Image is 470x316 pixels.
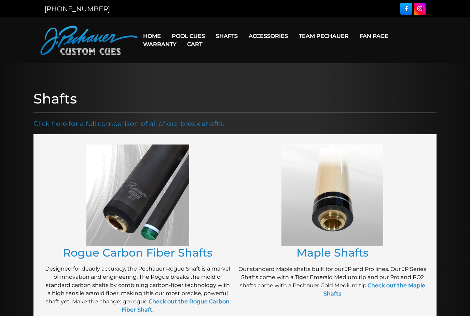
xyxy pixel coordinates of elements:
[243,27,293,45] a: Accessories
[293,27,354,45] a: Team Pechauer
[323,282,425,297] a: Check out the Maple Shafts
[296,246,369,259] a: Maple Shafts
[63,246,212,259] a: Rogue Carbon Fiber Shafts
[182,36,208,53] a: Cart
[210,27,243,45] a: Shafts
[33,91,437,107] h1: Shafts
[33,120,224,128] a: Click here for a full comparison of all of our break shafts.
[44,5,110,13] a: [PHONE_NUMBER]
[122,298,230,313] a: Check out the Rogue Carbon Fiber Shaft.
[354,27,394,45] a: Fan Page
[44,265,232,314] p: Designed for deadly accuracy, the Pechauer Rogue Shaft is a marvel of innovation and engineering....
[40,26,138,55] img: Pechauer Custom Cues
[138,27,166,45] a: Home
[238,265,426,298] p: Our standard Maple shafts built for our JP and Pro lines. Our JP Series Shafts come with a Tiger ...
[166,27,210,45] a: Pool Cues
[138,36,182,53] a: Warranty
